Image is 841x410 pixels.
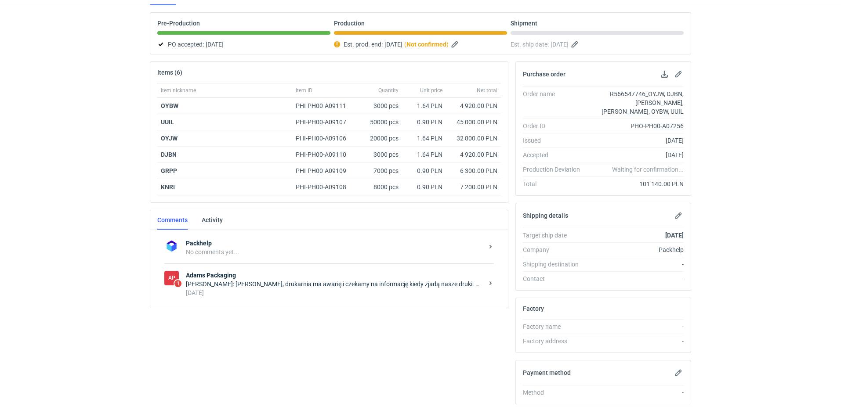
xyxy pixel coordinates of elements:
[406,41,446,48] strong: Not confirmed
[406,166,442,175] div: 0.90 PLN
[358,179,402,195] div: 8000 pcs
[157,69,182,76] h2: Items (6)
[587,322,684,331] div: -
[449,150,497,159] div: 4 920.00 PLN
[406,134,442,143] div: 1.64 PLN
[186,271,483,280] strong: Adams Packaging
[523,274,587,283] div: Contact
[523,136,587,145] div: Issued
[587,122,684,130] div: PHO-PH00-A07256
[523,245,587,254] div: Company
[358,163,402,179] div: 7000 pcs
[296,118,355,126] div: PHI-PH00-A09107
[358,114,402,130] div: 50000 pcs
[296,183,355,191] div: PHI-PH00-A09108
[406,183,442,191] div: 0.90 PLN
[665,232,684,239] strong: [DATE]
[164,271,179,285] figcaption: AP
[587,260,684,269] div: -
[296,134,355,143] div: PHI-PH00-A09106
[587,90,684,116] div: R566547746_OYJW, DJBN, [PERSON_NAME], [PERSON_NAME], OYBW, UUIL
[202,210,223,230] a: Activity
[612,165,684,174] em: Waiting for confirmation...
[161,102,178,109] a: OYBW
[587,274,684,283] div: -
[551,39,569,50] span: [DATE]
[587,337,684,345] div: -
[523,122,587,130] div: Order ID
[449,183,497,191] div: 7 200.00 PLN
[523,260,587,269] div: Shipping destination
[570,39,581,50] button: Edit estimated shipping date
[673,69,684,79] button: Edit purchase order
[334,39,507,50] div: Est. prod. end:
[296,101,355,110] div: PHI-PH00-A09111
[406,150,442,159] div: 1.64 PLN
[406,101,442,110] div: 1.64 PLN
[449,134,497,143] div: 32 800.00 PLN
[186,248,483,256] div: No comments yet...
[358,98,402,114] div: 3000 pcs
[587,151,684,159] div: [DATE]
[164,239,179,253] img: Packhelp
[523,212,568,219] h2: Shipping details
[587,136,684,145] div: [DATE]
[164,271,179,285] div: Adams Packaging
[523,388,587,397] div: Method
[587,388,684,397] div: -
[186,280,483,288] div: [PERSON_NAME]: [PERSON_NAME], drukarnia ma awarię i czekamy na informację kiedy zjadą nasze druki...
[157,210,188,230] a: Comments
[511,39,684,50] div: Est. ship date:
[673,367,684,378] button: Edit payment method
[384,39,402,50] span: [DATE]
[673,210,684,221] button: Edit shipping details
[206,39,224,50] span: [DATE]
[157,39,330,50] div: PO accepted:
[477,87,497,94] span: Net total
[186,239,483,248] strong: Packhelp
[450,39,461,50] button: Edit estimated production end date
[404,41,406,48] em: (
[523,180,587,188] div: Total
[446,41,449,48] em: )
[358,130,402,147] div: 20000 pcs
[449,118,497,126] div: 45 000.00 PLN
[523,231,587,240] div: Target ship date
[406,118,442,126] div: 0.90 PLN
[523,369,571,376] h2: Payment method
[523,71,565,78] h2: Purchase order
[161,183,175,191] a: KNRI
[296,150,355,159] div: PHI-PH00-A09110
[523,305,544,312] h2: Factory
[161,119,174,126] a: UUIL
[511,20,537,27] p: Shipment
[157,20,200,27] p: Pre-Production
[186,288,483,297] div: [DATE]
[296,166,355,175] div: PHI-PH00-A09109
[161,167,177,174] a: GRPP
[296,87,312,94] span: Item ID
[334,20,365,27] p: Production
[523,322,587,331] div: Factory name
[378,87,399,94] span: Quantity
[523,90,587,116] div: Order name
[420,87,442,94] span: Unit price
[358,147,402,163] div: 3000 pcs
[174,280,181,287] span: 1
[523,337,587,345] div: Factory address
[523,151,587,159] div: Accepted
[161,87,196,94] span: Item nickname
[449,166,497,175] div: 6 300.00 PLN
[587,245,684,254] div: Packhelp
[523,165,587,174] div: Production Deviation
[161,151,177,158] a: DJBN
[449,101,497,110] div: 4 920.00 PLN
[659,69,670,79] button: Download PO
[587,180,684,188] div: 101 140.00 PLN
